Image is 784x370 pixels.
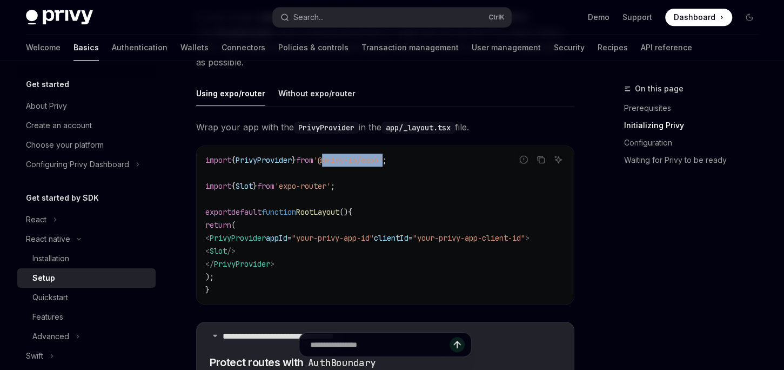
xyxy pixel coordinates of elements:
div: About Privy [26,100,67,113]
span: return [205,220,231,230]
button: Toggle Configuring Privy Dashboard section [17,155,156,174]
button: Report incorrect code [517,153,531,167]
span: Dashboard [674,12,715,23]
div: Search... [293,11,324,24]
span: PrivyProvider [214,259,270,269]
a: Recipes [598,35,628,61]
a: Wallets [180,35,209,61]
div: Setup [32,272,55,285]
span: = [287,233,292,243]
a: User management [472,35,541,61]
span: "your-privy-app-client-id" [413,233,525,243]
span: Slot [236,181,253,191]
span: import [205,155,231,165]
span: On this page [635,82,684,95]
span: = [408,233,413,243]
span: Slot [210,246,227,256]
span: from [257,181,274,191]
div: Using expo/router [196,81,265,106]
div: Quickstart [32,291,68,304]
a: About Privy [17,96,156,116]
button: Send message [450,337,465,352]
a: Support [622,12,652,23]
button: Ask AI [551,153,565,167]
a: Features [17,307,156,327]
span: < [205,246,210,256]
img: dark logo [26,10,93,25]
a: Connectors [222,35,265,61]
a: Basics [73,35,99,61]
span: ; [383,155,387,165]
div: Swift [26,349,43,362]
a: Dashboard [665,9,732,26]
span: RootLayout [296,207,339,217]
span: export [205,207,231,217]
a: Create an account [17,116,156,135]
div: Installation [32,252,69,265]
a: Choose your platform [17,135,156,155]
button: Toggle React section [17,210,156,229]
a: Policies & controls [278,35,349,61]
div: Advanced [32,330,69,343]
a: Transaction management [361,35,459,61]
span: from [296,155,313,165]
span: "your-privy-app-id" [292,233,374,243]
span: ; [331,181,335,191]
span: { [231,155,236,165]
span: function [262,207,296,217]
button: Toggle Swift section [17,346,156,366]
a: Welcome [26,35,61,61]
div: Create an account [26,119,92,132]
a: Installation [17,249,156,268]
span: < [205,233,210,243]
span: () [339,207,348,217]
code: app/_layout.tsx [381,122,455,134]
span: /> [227,246,236,256]
span: Ctrl K [488,13,505,22]
span: 'expo-router' [274,181,331,191]
span: import [205,181,231,191]
div: Without expo/router [278,81,356,106]
div: Choose your platform [26,138,104,151]
span: } [205,285,210,295]
span: PrivyProvider [210,233,266,243]
span: Wrap your app with the in the file. [196,120,574,135]
span: > [270,259,274,269]
a: Initializing Privy [624,117,767,134]
button: Copy the contents from the code block [534,153,548,167]
button: Toggle React native section [17,229,156,249]
a: Setup [17,268,156,288]
h5: Get started [26,78,69,91]
span: { [348,207,352,217]
a: Prerequisites [624,100,767,117]
span: default [231,207,262,217]
h5: Get started by SDK [26,191,99,204]
code: PrivyProvider [294,122,359,134]
a: Demo [588,12,609,23]
a: Waiting for Privy to be ready [624,151,767,169]
span: clientId [374,233,408,243]
span: ( [231,220,236,230]
button: Toggle dark mode [741,9,758,26]
span: PrivyProvider [236,155,292,165]
div: Features [32,310,63,323]
span: } [253,181,257,191]
div: React native [26,233,70,246]
span: { [231,181,236,191]
div: Configuring Privy Dashboard [26,158,129,171]
button: Toggle Advanced section [17,327,156,346]
span: } [292,155,296,165]
span: > [525,233,530,243]
span: appId [266,233,287,243]
a: Security [554,35,585,61]
input: Ask a question... [310,333,450,356]
a: Authentication [112,35,167,61]
a: API reference [641,35,692,61]
span: ); [205,272,214,282]
a: Configuration [624,134,767,151]
span: </ [205,259,214,269]
a: Quickstart [17,288,156,307]
button: Open search [273,8,511,27]
div: React [26,213,46,226]
span: '@privy-io/expo' [313,155,383,165]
